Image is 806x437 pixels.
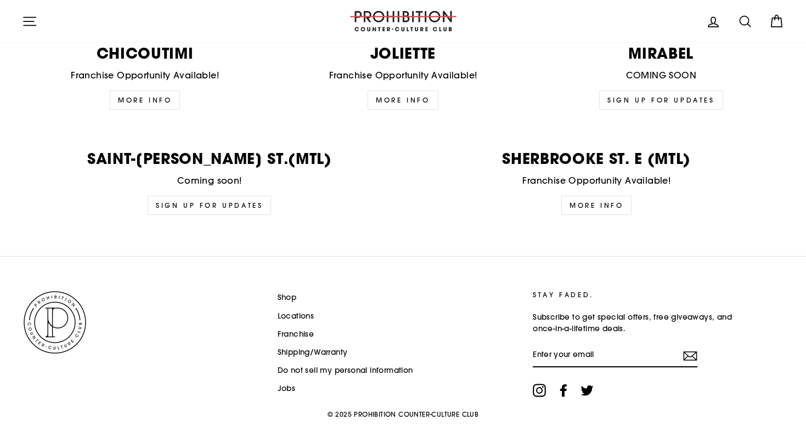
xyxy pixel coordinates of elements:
[110,90,180,110] a: MORE INFO
[22,405,784,424] p: © 2025 PROHIBITION COUNTER-CULTURE CLUB
[561,196,632,215] a: More Info
[278,344,348,361] a: Shipping/Warranty
[533,311,743,336] p: Subscribe to get special offers, free giveaways, and once-in-a-lifetime deals.
[538,69,784,83] p: COMING SOON
[533,290,743,300] p: STAY FADED.
[278,381,296,397] a: Jobs
[280,46,526,60] p: JOLIETTE
[148,196,271,215] a: Sign up for updates
[599,90,723,110] a: SIGN UP FOR UPDATES
[22,151,397,166] p: Saint-[PERSON_NAME] St.(MTL)
[409,151,785,166] p: Sherbrooke st. E (mtl)
[409,174,785,188] p: Franchise Opportunity Available!
[278,362,413,379] a: Do not sell my personal information
[278,308,314,325] a: Locations
[22,46,268,60] p: Chicoutimi
[22,174,397,188] p: Coming soon!
[533,343,697,367] input: Enter your email
[278,326,314,343] a: Franchise
[368,90,438,110] a: More Info
[538,46,784,60] p: MIRABEL
[22,290,88,355] img: PROHIBITION COUNTER-CULTURE CLUB
[348,11,458,31] img: PROHIBITION COUNTER-CULTURE CLUB
[22,69,268,83] p: Franchise Opportunity Available!
[280,69,526,83] p: Franchise Opportunity Available!
[278,290,297,306] a: Shop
